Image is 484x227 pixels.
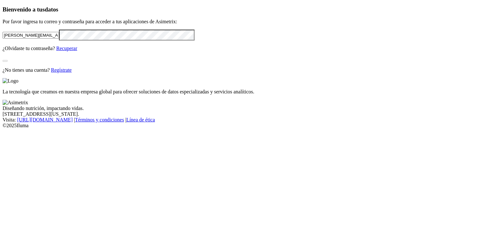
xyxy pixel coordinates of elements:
[126,117,155,122] a: Línea de ética
[56,46,77,51] a: Recuperar
[17,117,73,122] a: [URL][DOMAIN_NAME]
[3,46,481,51] p: ¿Olvidaste tu contraseña?
[3,106,481,111] div: Diseñando nutrición, impactando vidas.
[3,78,19,84] img: Logo
[3,117,481,123] div: Visita : | |
[45,6,58,13] span: datos
[3,111,481,117] div: [STREET_ADDRESS][US_STATE].
[75,117,124,122] a: Términos y condiciones
[3,123,481,128] div: © 2025 Iluma
[3,89,481,95] p: La tecnología que creamos en nuestra empresa global para ofrecer soluciones de datos especializad...
[3,100,28,106] img: Asimetrix
[51,67,72,73] a: Regístrate
[3,67,481,73] p: ¿No tienes una cuenta?
[3,32,59,39] input: Tu correo
[3,19,481,25] p: Por favor ingresa tu correo y contraseña para acceder a tus aplicaciones de Asimetrix:
[3,6,481,13] h3: Bienvenido a tus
